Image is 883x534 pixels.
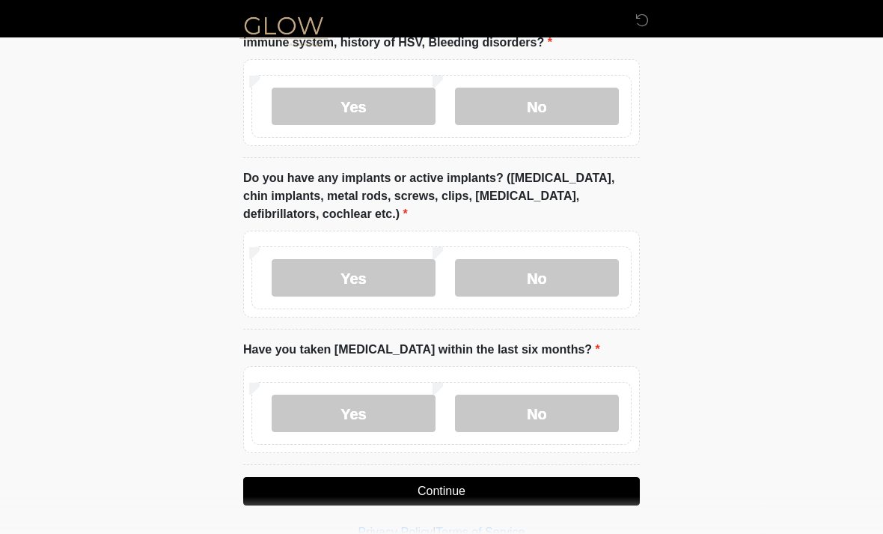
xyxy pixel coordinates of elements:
label: Do you have any implants or active implants? ([MEDICAL_DATA], chin implants, metal rods, screws, ... [243,169,640,223]
button: Continue [243,477,640,506]
label: Yes [272,395,436,432]
img: Glow Medical Spa Logo [228,11,339,49]
label: No [455,395,619,432]
label: Yes [272,88,436,125]
label: No [455,259,619,297]
label: No [455,88,619,125]
label: Have you taken [MEDICAL_DATA] within the last six months? [243,341,600,359]
label: Yes [272,259,436,297]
